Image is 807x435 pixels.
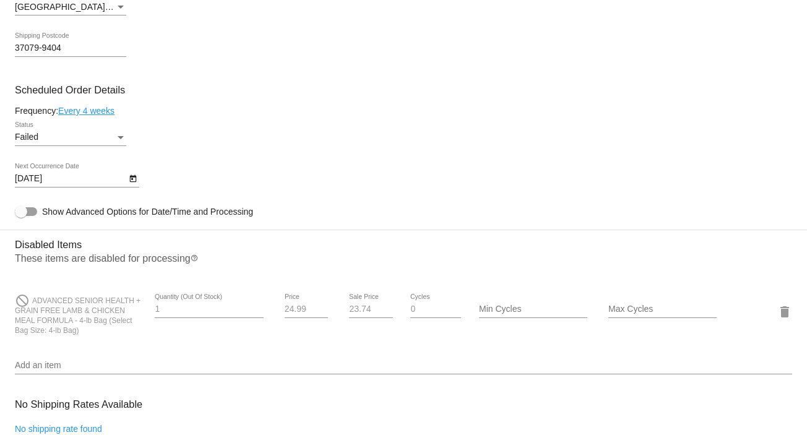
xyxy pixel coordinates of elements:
[58,106,114,116] a: Every 4 weeks
[15,43,126,53] input: Shipping Postcode
[15,84,792,96] h3: Scheduled Order Details
[15,2,126,12] mat-select: Shipping State
[15,230,792,251] h3: Disabled Items
[126,171,139,184] button: Open calendar
[42,205,253,218] span: Show Advanced Options for Date/Time and Processing
[155,304,263,314] input: Quantity (Out Of Stock)
[15,174,126,184] input: Next Occurrence Date
[608,304,717,314] input: Max Cycles
[15,424,102,434] a: No shipping rate found
[15,132,126,142] mat-select: Status
[479,304,587,314] input: Min Cycles
[15,132,38,142] span: Failed
[15,296,140,335] span: ADVANCED SENIOR HEALTH + GRAIN FREE LAMB & CHICKEN MEAL FORMULA - 4-lb Bag (Select Bag Size: 4-lb...
[777,304,792,319] mat-icon: delete
[285,304,328,314] input: Price
[15,106,792,116] div: Frequency:
[15,2,160,12] span: [GEOGRAPHIC_DATA] | [US_STATE]
[15,361,792,371] input: Add an item
[349,304,392,314] input: Sale Price
[15,293,30,308] mat-icon: do_not_disturb
[15,253,792,269] p: These items are disabled for processing
[410,304,461,314] input: Cycles
[191,254,198,269] mat-icon: help_outline
[15,391,142,418] h3: No Shipping Rates Available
